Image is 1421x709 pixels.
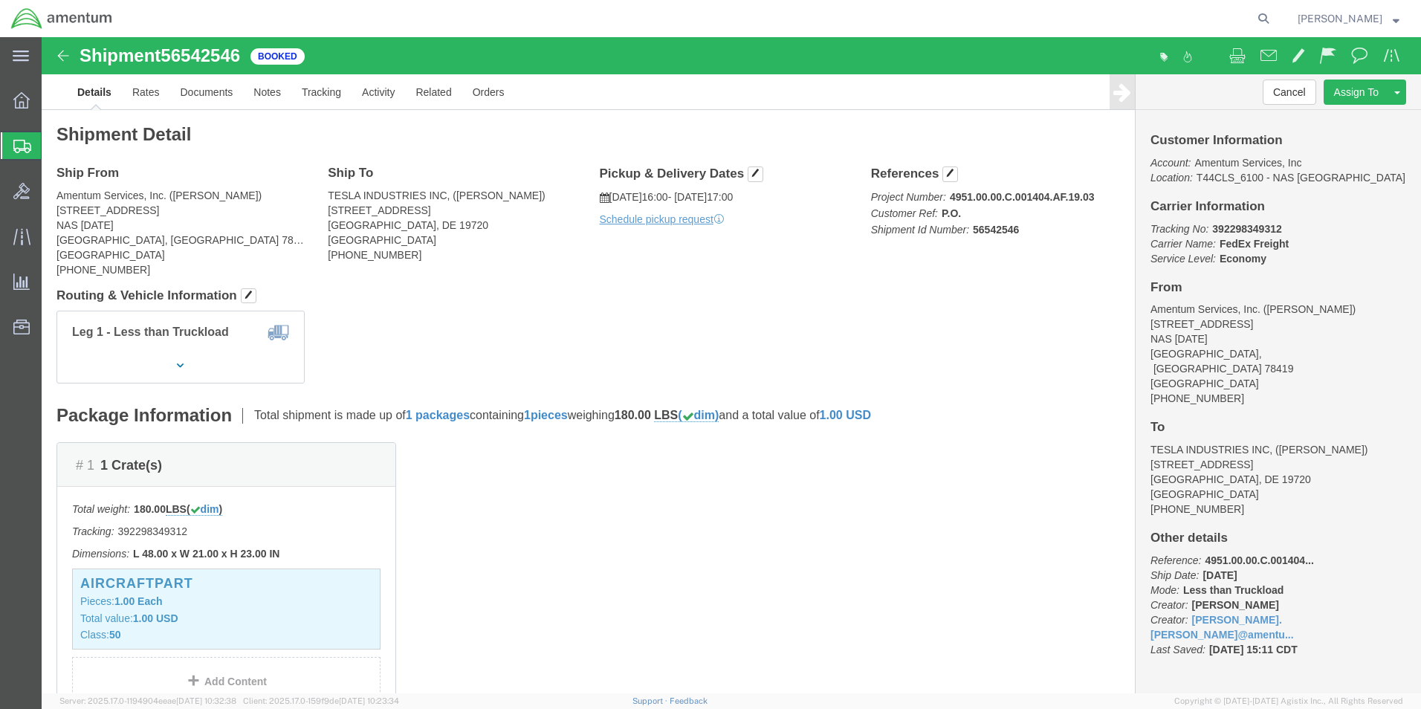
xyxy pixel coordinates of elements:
span: Copyright © [DATE]-[DATE] Agistix Inc., All Rights Reserved [1174,695,1403,708]
span: Joel Salinas [1298,10,1382,27]
iframe: FS Legacy Container [42,37,1421,693]
a: Feedback [670,696,708,705]
button: [PERSON_NAME] [1297,10,1400,27]
span: Client: 2025.17.0-159f9de [243,696,399,705]
span: [DATE] 10:32:38 [176,696,236,705]
span: [DATE] 10:23:34 [339,696,399,705]
span: Server: 2025.17.0-1194904eeae [59,696,236,705]
img: logo [10,7,113,30]
a: Support [632,696,670,705]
